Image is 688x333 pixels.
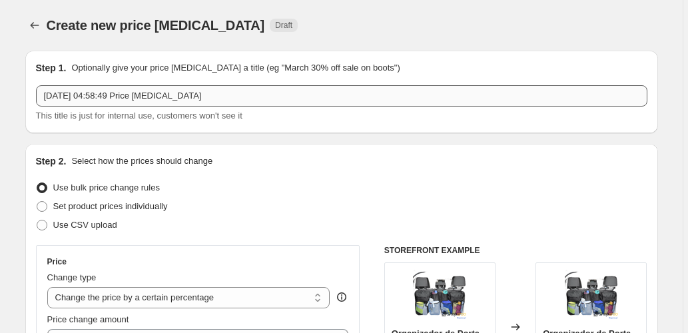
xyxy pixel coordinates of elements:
[565,270,618,323] img: organizador-de-porta-malas-para-automoveis-trydink-innovagoods-603_80x.webp
[384,245,647,256] h6: STOREFRONT EXAMPLE
[36,61,67,75] h2: Step 1.
[25,16,44,35] button: Price change jobs
[71,155,212,168] p: Select how the prices should change
[47,272,97,282] span: Change type
[47,314,129,324] span: Price change amount
[53,182,160,192] span: Use bulk price change rules
[36,155,67,168] h2: Step 2.
[275,20,292,31] span: Draft
[53,201,168,211] span: Set product prices individually
[47,18,265,33] span: Create new price [MEDICAL_DATA]
[53,220,117,230] span: Use CSV upload
[36,85,647,107] input: 30% off holiday sale
[71,61,400,75] p: Optionally give your price [MEDICAL_DATA] a title (eg "March 30% off sale on boots")
[47,256,67,267] h3: Price
[413,270,466,323] img: organizador-de-porta-malas-para-automoveis-trydink-innovagoods-603_80x.webp
[335,290,348,304] div: help
[36,111,242,121] span: This title is just for internal use, customers won't see it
